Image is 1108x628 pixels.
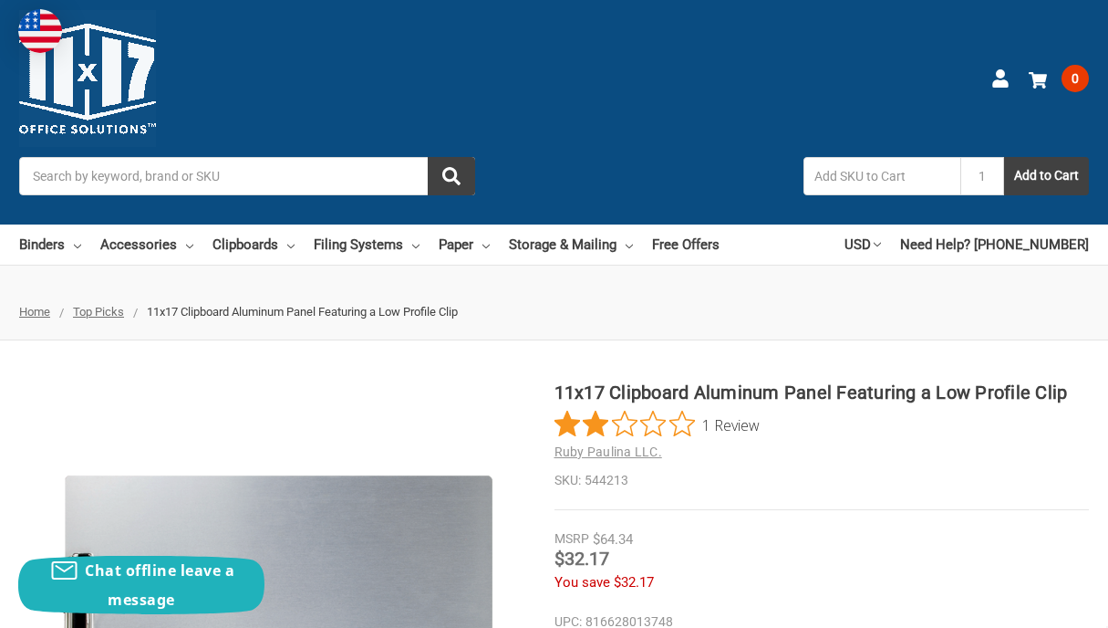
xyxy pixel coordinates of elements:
dt: SKU: [554,471,581,490]
span: $64.34 [593,531,633,548]
button: Chat offline leave a message [18,556,264,614]
a: Clipboards [212,225,295,265]
a: Top Picks [73,305,124,319]
span: 1 Review [702,411,760,438]
a: Binders [19,225,81,265]
button: Add to Cart [1004,157,1089,195]
div: MSRP [554,529,589,549]
span: Chat offline leave a message [85,560,234,610]
dd: 544213 [554,471,1090,490]
span: $32.17 [614,574,654,591]
img: 11x17.com [19,10,156,147]
h1: 11x17 Clipboard Aluminum Panel Featuring a Low Profile Clip [554,379,1090,406]
a: Need Help? [PHONE_NUMBER] [900,225,1089,265]
button: Rated 2 out of 5 stars from 1 reviews. Jump to reviews. [554,411,760,438]
span: 0 [1061,65,1089,92]
a: Storage & Mailing [509,225,633,265]
span: You save [554,574,610,591]
a: Accessories [100,225,193,265]
input: Search by keyword, brand or SKU [19,157,475,195]
a: USD [844,225,881,265]
span: 11x17 Clipboard Aluminum Panel Featuring a Low Profile Clip [147,305,458,319]
a: Home [19,305,50,319]
img: duty and tax information for United States [18,9,62,53]
a: Paper [439,225,490,265]
a: Ruby Paulina LLC. [554,445,662,459]
span: $32.17 [554,548,609,570]
input: Add SKU to Cart [803,157,960,195]
a: Free Offers [652,225,720,265]
a: Filing Systems [314,225,419,265]
a: 0 [1029,55,1089,102]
